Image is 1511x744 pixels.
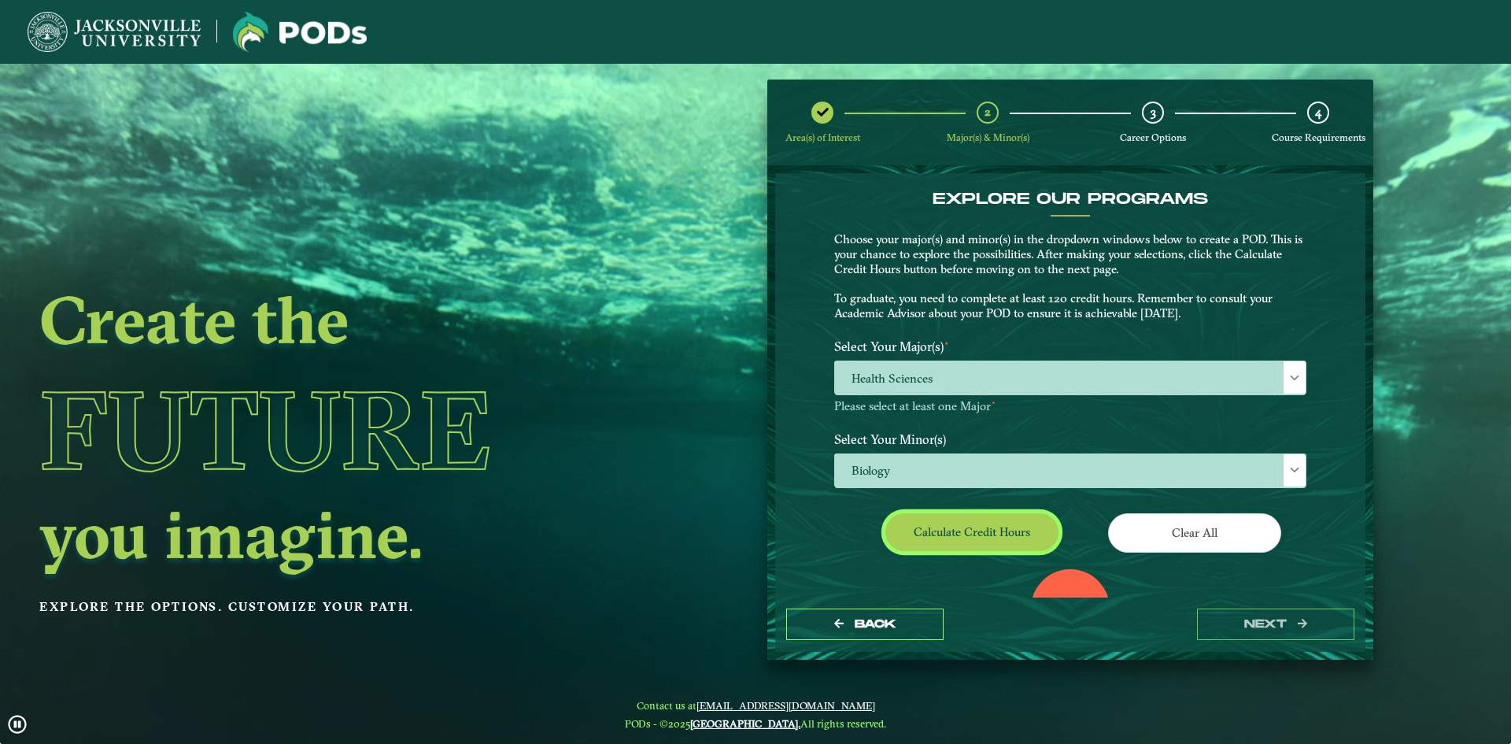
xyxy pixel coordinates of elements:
[1120,131,1186,143] span: Career Options
[855,617,896,631] span: Back
[690,717,800,730] a: [GEOGRAPHIC_DATA].
[1108,513,1281,552] button: Clear All
[822,332,1318,361] label: Select Your Major(s)
[835,361,1306,395] span: Health Sciences
[834,399,1306,414] p: Please select at least one Major
[885,513,1058,550] button: Calculate credit hours
[1151,105,1156,120] span: 3
[39,358,641,502] h1: Future
[625,699,886,712] span: Contact us at
[1272,131,1365,143] span: Course Requirements
[39,502,641,568] h2: you imagine.
[696,699,875,712] a: [EMAIL_ADDRESS][DOMAIN_NAME]
[625,717,886,730] span: PODs - ©2025 All rights reserved.
[947,131,1029,143] span: Major(s) & Minor(s)
[39,595,641,619] p: Explore the options. Customize your path.
[1059,595,1081,625] label: 0
[233,12,367,52] img: Jacksonville University logo
[1315,105,1321,120] span: 4
[822,424,1318,453] label: Select Your Minor(s)
[944,337,950,349] sup: ⋆
[834,232,1306,321] p: Choose your major(s) and minor(s) in the dropdown windows below to create a POD. This is your cha...
[991,397,996,408] sup: ⋆
[1197,609,1354,641] button: next
[835,454,1306,488] span: Biology
[786,609,944,641] button: Back
[28,12,201,52] img: Jacksonville University logo
[39,287,641,353] h2: Create the
[985,105,991,120] span: 2
[834,190,1306,209] h4: EXPLORE OUR PROGRAMS
[785,131,860,143] span: Area(s) of Interest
